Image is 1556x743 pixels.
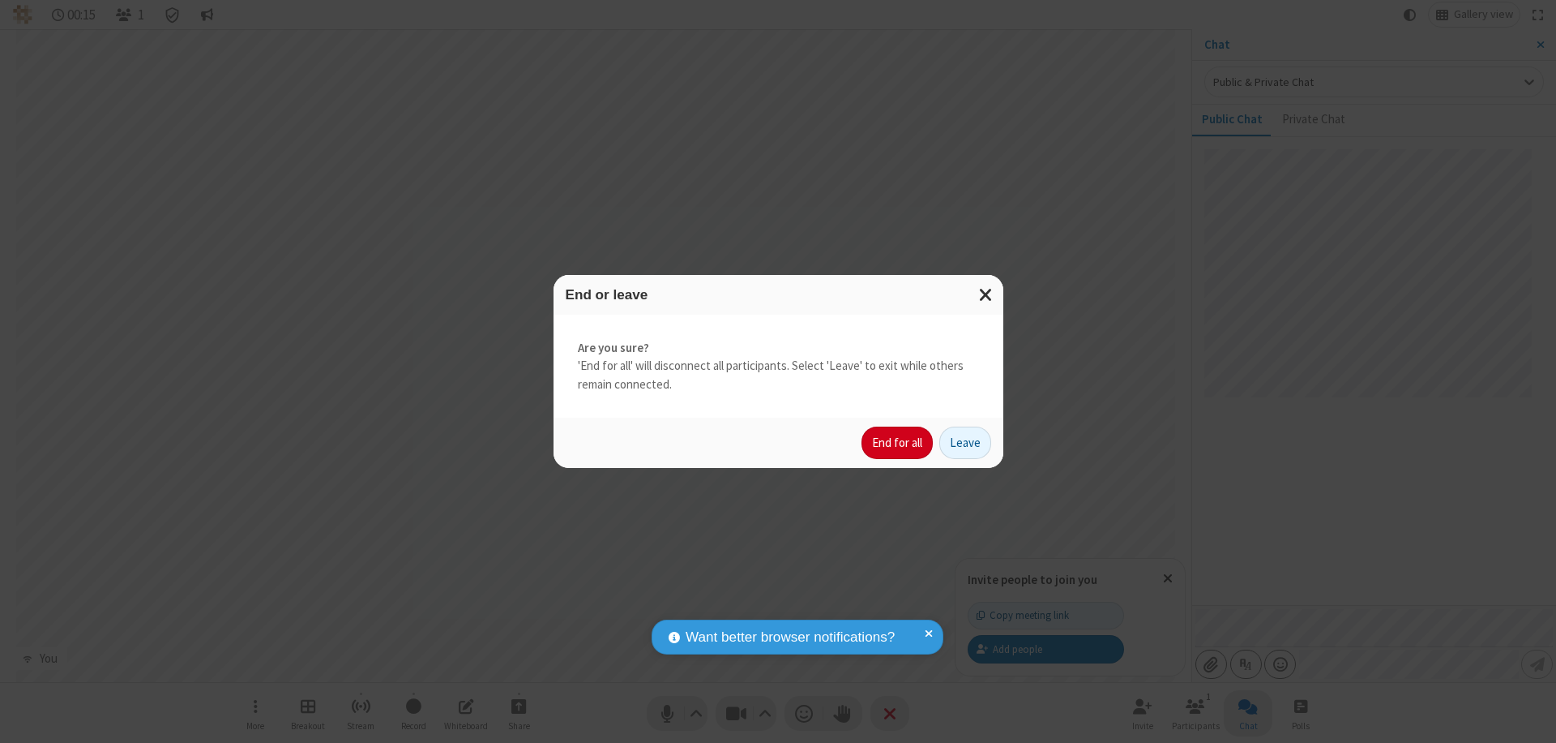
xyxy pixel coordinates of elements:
button: Leave [939,427,991,459]
button: Close modal [969,275,1003,315]
span: Want better browser notifications? [686,627,895,648]
button: End for all [861,427,933,459]
div: 'End for all' will disconnect all participants. Select 'Leave' to exit while others remain connec... [554,315,1003,419]
h3: End or leave [566,287,991,303]
strong: Are you sure? [578,339,979,358]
